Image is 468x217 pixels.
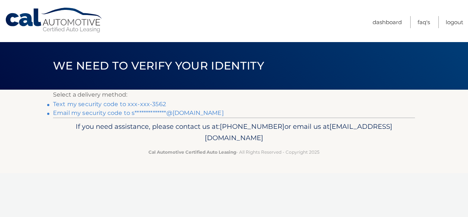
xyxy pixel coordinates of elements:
[58,148,410,156] p: - All Rights Reserved - Copyright 2025
[53,101,166,108] a: Text my security code to xxx-xxx-3562
[5,7,103,33] a: Cal Automotive
[373,16,402,28] a: Dashboard
[53,90,415,100] p: Select a delivery method:
[446,16,463,28] a: Logout
[148,149,236,155] strong: Cal Automotive Certified Auto Leasing
[58,121,410,144] p: If you need assistance, please contact us at: or email us at
[220,122,284,131] span: [PHONE_NUMBER]
[418,16,430,28] a: FAQ's
[53,59,264,72] span: We need to verify your identity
